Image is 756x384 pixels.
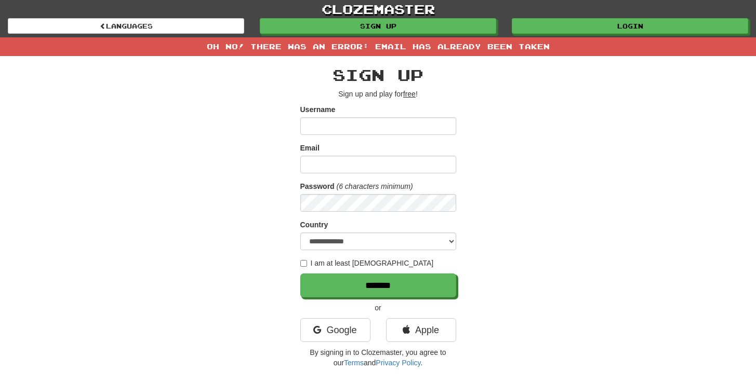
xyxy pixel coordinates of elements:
[300,220,328,230] label: Country
[376,359,420,367] a: Privacy Policy
[300,258,434,268] label: I am at least [DEMOGRAPHIC_DATA]
[300,104,336,115] label: Username
[300,66,456,84] h2: Sign up
[300,260,307,267] input: I am at least [DEMOGRAPHIC_DATA]
[300,181,335,191] label: Password
[8,18,244,34] a: Languages
[344,359,364,367] a: Terms
[403,90,416,98] u: free
[300,89,456,99] p: Sign up and play for !
[300,318,370,342] a: Google
[260,18,496,34] a: Sign up
[386,318,456,342] a: Apple
[300,143,320,153] label: Email
[512,18,748,34] a: Login
[300,303,456,313] p: or
[300,347,456,368] p: By signing in to Clozemaster, you agree to our and .
[337,182,413,190] em: (6 characters minimum)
